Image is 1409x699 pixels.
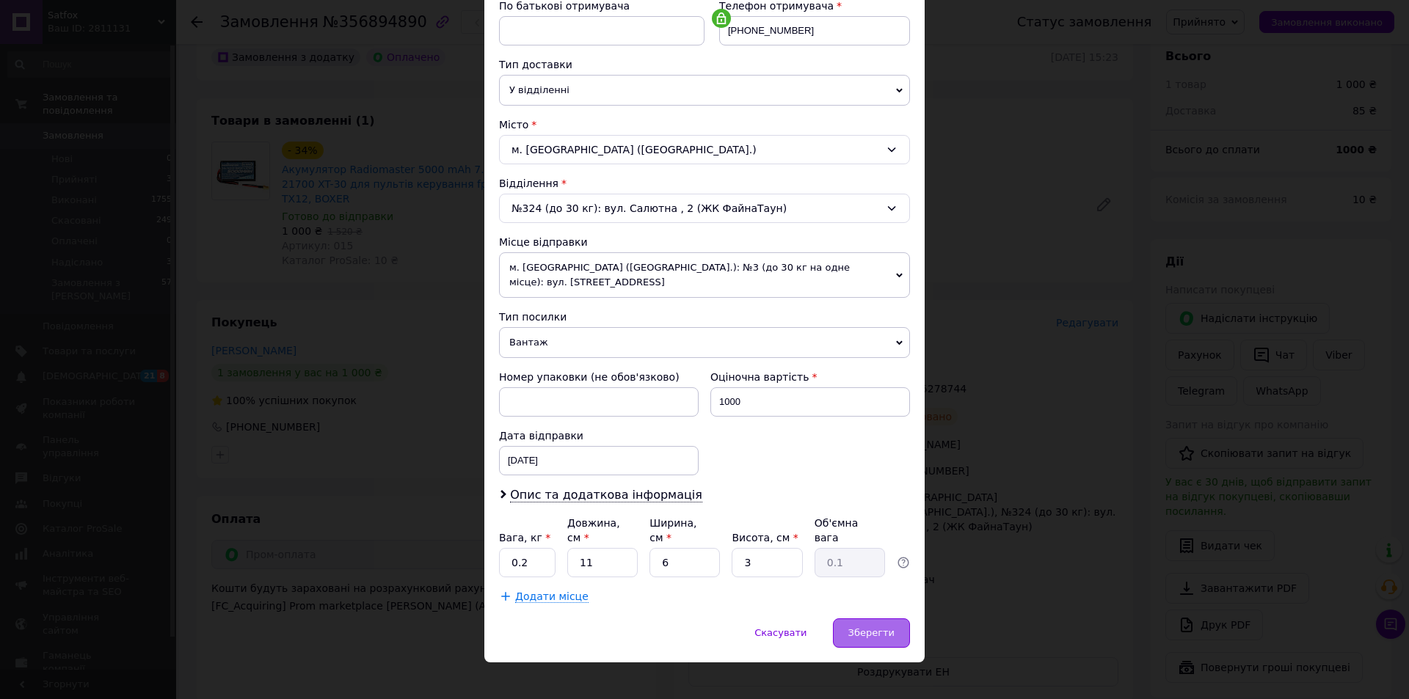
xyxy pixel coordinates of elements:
label: Вага, кг [499,532,550,544]
div: Номер упаковки (не обов'язково) [499,370,699,384]
span: Тип посилки [499,311,567,323]
input: +380 [719,16,910,45]
span: Місце відправки [499,236,588,248]
label: Висота, см [732,532,798,544]
span: Опис та додаткова інформація [510,488,702,502]
span: Зберегти [848,627,895,638]
span: Скасувати [754,627,807,638]
div: №324 (до 30 кг): вул. Салютна , 2 (ЖК ФайнаТаун) [499,194,910,223]
div: Оціночна вартість [710,370,910,384]
label: Ширина, см [649,517,696,544]
label: Довжина, см [567,517,620,544]
span: м. [GEOGRAPHIC_DATA] ([GEOGRAPHIC_DATA].): №3 (до 30 кг на одне місце): вул. [STREET_ADDRESS] [499,252,910,298]
div: Відділення [499,176,910,191]
span: У відділенні [499,75,910,106]
div: Дата відправки [499,428,699,443]
span: Додати місце [515,590,589,603]
span: Вантаж [499,327,910,358]
div: Об'ємна вага [815,516,885,545]
div: Місто [499,117,910,132]
div: м. [GEOGRAPHIC_DATA] ([GEOGRAPHIC_DATA].) [499,135,910,164]
span: Тип доставки [499,59,572,70]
